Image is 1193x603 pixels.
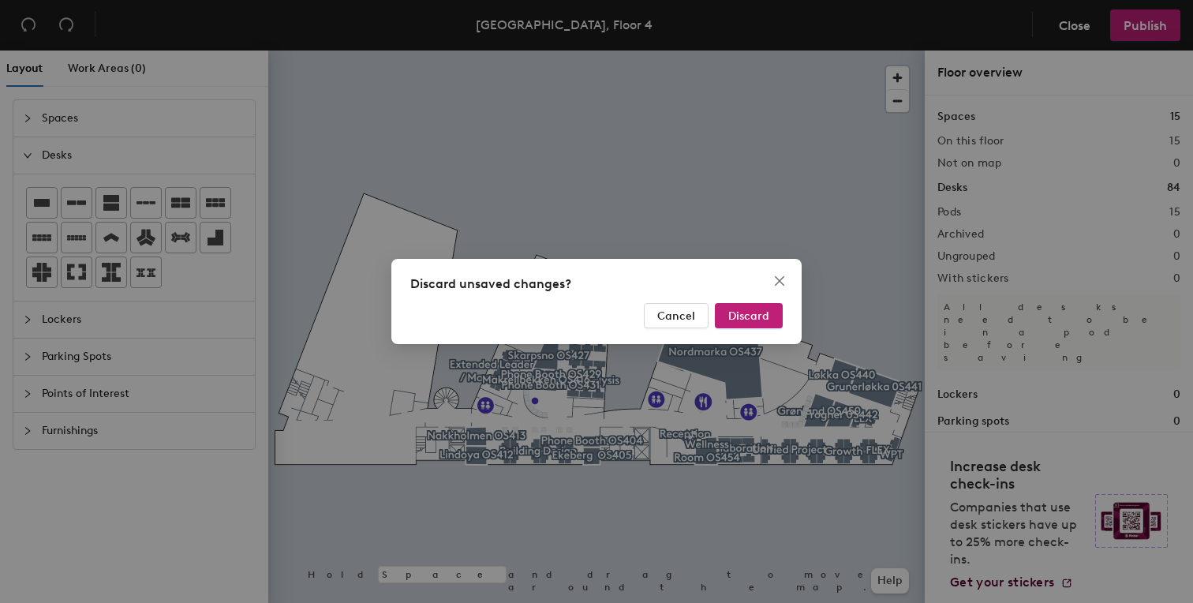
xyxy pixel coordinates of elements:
button: Cancel [644,303,709,328]
span: Close [767,275,792,287]
button: Discard [715,303,783,328]
span: Discard [728,309,769,323]
span: close [773,275,786,287]
button: Close [767,268,792,294]
div: Discard unsaved changes? [410,275,783,294]
span: Cancel [657,309,695,323]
